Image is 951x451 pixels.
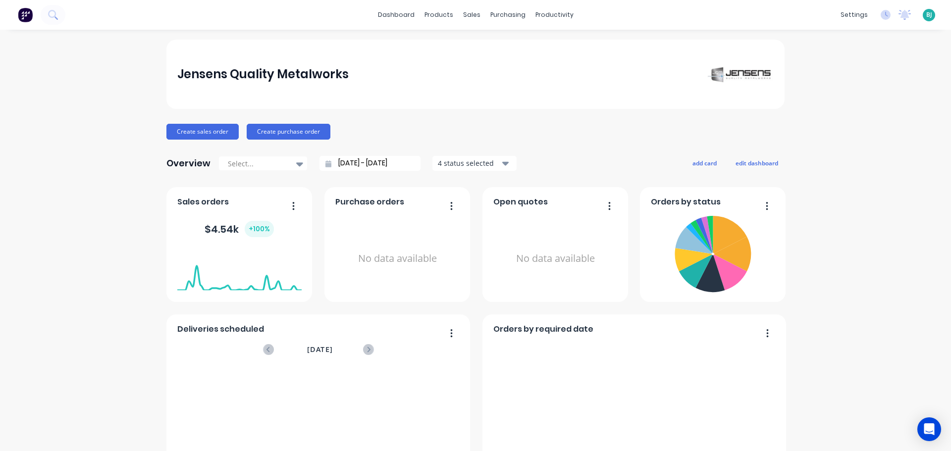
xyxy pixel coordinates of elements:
div: Jensens Quality Metalworks [177,64,349,84]
button: 4 status selected [432,156,517,171]
div: + 100 % [245,221,274,237]
div: sales [458,7,485,22]
button: edit dashboard [729,156,785,169]
div: No data available [493,212,618,305]
span: Sales orders [177,196,229,208]
div: 4 status selected [438,158,500,168]
span: [DATE] [307,344,333,355]
button: Create purchase order [247,124,330,140]
div: purchasing [485,7,530,22]
span: Open quotes [493,196,548,208]
img: Jensens Quality Metalworks [704,64,774,85]
div: Open Intercom Messenger [917,417,941,441]
div: productivity [530,7,579,22]
div: products [420,7,458,22]
span: Orders by required date [493,323,593,335]
span: BJ [926,10,932,19]
div: Overview [166,153,211,173]
button: Create sales order [166,124,239,140]
div: settings [836,7,873,22]
span: Purchase orders [335,196,404,208]
img: Factory [18,7,33,22]
span: Deliveries scheduled [177,323,264,335]
span: Orders by status [651,196,721,208]
div: No data available [335,212,460,305]
div: $ 4.54k [205,221,274,237]
a: dashboard [373,7,420,22]
button: add card [686,156,723,169]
